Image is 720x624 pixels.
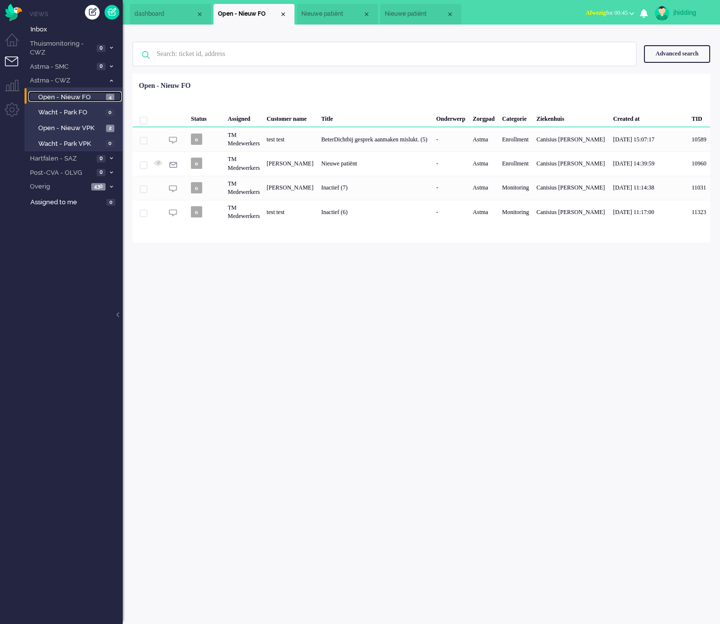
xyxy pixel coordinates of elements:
[91,183,106,190] span: 430
[318,108,433,127] div: Title
[169,185,177,193] img: ic_chat_grey.svg
[28,196,123,207] a: Assigned to me 0
[380,4,461,25] li: 12296
[213,4,294,25] li: View
[97,45,106,52] span: 0
[139,81,190,91] div: Open - Nieuw FO
[446,10,454,18] div: Close tab
[499,151,533,175] div: Enrollment
[224,108,263,127] div: Assigned
[106,109,114,116] span: 0
[263,200,318,224] div: test test
[263,176,318,200] div: [PERSON_NAME]
[610,127,688,151] div: [DATE] 15:07:17
[28,24,123,34] a: Inbox
[106,140,114,147] span: 0
[224,200,263,224] div: TM Medewerkers
[28,62,94,72] span: Astma - SMC
[38,93,104,102] span: Open - Nieuw FO
[5,80,27,102] li: Supervisor menu
[469,127,499,151] div: Astma
[191,134,202,145] span: o
[38,139,103,149] span: Wacht - Park VPK
[318,127,433,151] div: BeterDichtbij gesprek aanmaken mislukt. (5)
[169,136,177,144] img: ic_chat_grey.svg
[28,154,94,163] span: Hartfalen - SAZ
[433,127,470,151] div: -
[363,10,371,18] div: Close tab
[469,151,499,175] div: Astma
[318,151,433,175] div: Nieuwe patiënt
[580,6,640,20] button: Afwezigfor 00:45
[533,108,610,127] div: Ziekenhuis
[586,9,628,16] span: for 00:45
[133,127,710,151] div: 10589
[688,151,710,175] div: 10960
[97,63,106,70] span: 0
[499,176,533,200] div: Monitoring
[318,176,433,200] div: Inactief (7)
[30,198,104,207] span: Assigned to me
[301,10,363,18] span: Nieuwe patiënt
[533,151,610,175] div: Canisius [PERSON_NAME]
[263,151,318,175] div: [PERSON_NAME]
[191,182,202,193] span: o
[688,127,710,151] div: 10589
[610,200,688,224] div: [DATE] 11:17:00
[5,33,27,55] li: Dashboard menu
[499,108,533,127] div: Categorie
[653,6,710,21] a: jhidding
[134,10,196,18] span: dashboard
[107,199,115,206] span: 0
[224,176,263,200] div: TM Medewerkers
[610,108,688,127] div: Created at
[169,209,177,217] img: ic_chat_grey.svg
[28,122,122,133] a: Open - Nieuw VPK 2
[469,200,499,224] div: Astma
[655,6,669,21] img: avatar
[433,200,470,224] div: -
[187,108,224,127] div: Status
[5,103,27,125] li: Admin menu
[5,6,22,14] a: Omnidesk
[169,161,177,169] img: ic_e-mail_grey.svg
[433,108,470,127] div: Onderwerp
[688,108,710,127] div: TID
[196,10,204,18] div: Close tab
[133,42,159,68] img: ic-search-icon.svg
[263,127,318,151] div: test test
[97,155,106,163] span: 0
[688,200,710,224] div: 11323
[580,3,640,25] li: Afwezigfor 00:45
[29,10,123,18] li: Views
[673,8,710,18] div: jhidding
[30,25,123,34] span: Inbox
[149,42,623,66] input: Search: ticket id, address
[218,10,279,18] span: Open - Nieuw FO
[28,76,105,85] span: Astma - CWZ
[28,107,122,117] a: Wacht - Park FO 0
[499,200,533,224] div: Monitoring
[28,39,94,57] span: Thuismonitoring - CWZ
[263,108,318,127] div: Customer name
[105,5,119,20] a: Quick Ticket
[433,176,470,200] div: -
[499,127,533,151] div: Enrollment
[85,5,100,20] div: Create ticket
[191,158,202,169] span: o
[586,9,606,16] span: Afwezig
[28,138,122,149] a: Wacht - Park VPK 0
[224,151,263,175] div: TM Medewerkers
[38,108,103,117] span: Wacht - Park FO
[610,151,688,175] div: [DATE] 14:39:59
[224,127,263,151] div: TM Medewerkers
[133,200,710,224] div: 11323
[469,176,499,200] div: Astma
[97,169,106,176] span: 0
[318,200,433,224] div: Inactief (6)
[469,108,499,127] div: Zorgpad
[38,124,104,133] span: Open - Nieuw VPK
[191,206,202,217] span: o
[130,4,211,25] li: Dashboard
[5,4,22,21] img: flow_omnibird.svg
